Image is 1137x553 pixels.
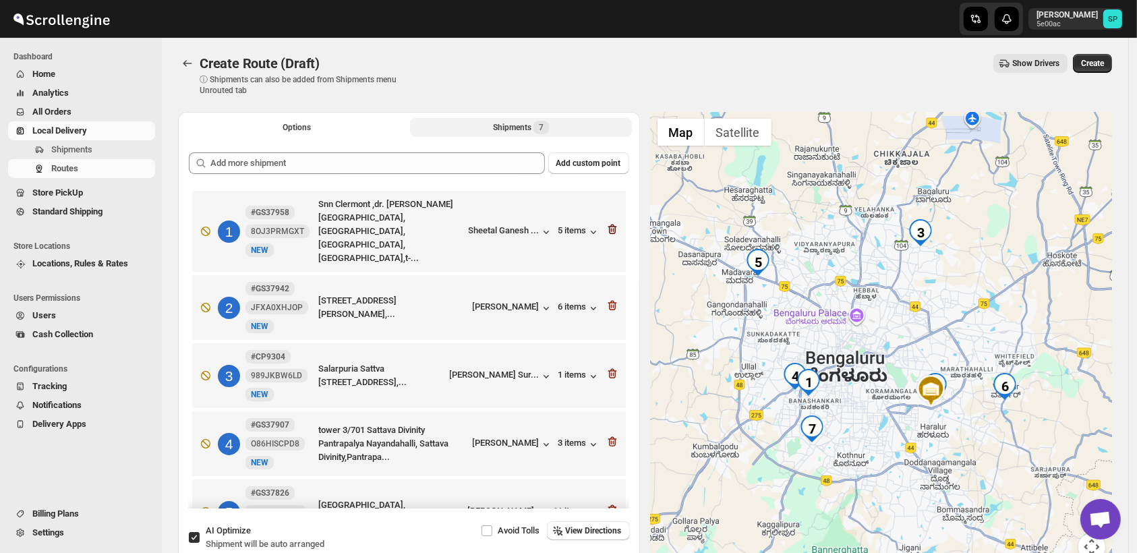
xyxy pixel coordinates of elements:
div: Sheetal Ganesh ... [469,225,540,235]
span: Shipments [51,144,92,154]
img: ScrollEngine [11,2,112,36]
div: 7 [798,415,825,442]
span: Store PickUp [32,187,83,198]
span: Show Drivers [1012,58,1059,69]
button: Show street map [658,119,705,146]
span: View Directions [566,525,622,536]
span: Shipment will be auto arranged [206,539,324,549]
b: #GS37942 [251,284,289,293]
div: 5 [745,249,771,276]
span: Locations, Rules & Rates [32,258,128,268]
button: Show satellite imagery [705,119,771,146]
div: 5 [218,501,240,523]
div: [PERSON_NAME] Sur... [450,370,540,380]
button: Sheetal Ganesh ... [469,225,553,239]
button: [PERSON_NAME] [468,506,548,519]
button: Home [8,65,155,84]
div: Selected Shipments [178,142,640,514]
span: Options [283,122,311,133]
div: 6 [991,373,1018,400]
span: NEW [251,390,268,399]
button: View Directions [547,521,630,540]
b: #GS37907 [251,420,289,430]
div: Salarpuria Sattva [STREET_ADDRESS],... [318,362,444,389]
div: 2 [922,373,949,400]
div: Shipments [493,121,549,134]
b: #CP9304 [251,352,285,361]
span: AI Optimize [206,525,251,535]
span: Sulakshana Pundle [1103,9,1122,28]
div: 2 [218,297,240,319]
span: Users Permissions [13,293,155,303]
button: Notifications [8,396,155,415]
p: 5e00ac [1037,20,1098,28]
button: Add custom point [548,152,629,174]
span: Notifications [32,400,82,410]
span: Create Route (Draft) [200,55,320,71]
span: Add custom point [556,158,621,169]
div: [STREET_ADDRESS][PERSON_NAME],... [318,294,467,321]
button: Users [8,306,155,325]
span: 989JKBW6LD [251,370,302,381]
div: Snn Clermont ,dr. [PERSON_NAME][GEOGRAPHIC_DATA],[GEOGRAPHIC_DATA],[GEOGRAPHIC_DATA], [GEOGRAPHIC... [318,198,463,265]
button: Analytics [8,84,155,103]
span: Store Locations [13,241,155,252]
div: Open chat [1080,499,1121,540]
span: Settings [32,527,64,537]
input: Add more shipment [210,152,545,174]
div: 4 [218,433,240,455]
span: JFXA0XHJOP [251,302,303,313]
p: [PERSON_NAME] [1037,9,1098,20]
span: 8OJ3PRMGXT [251,226,304,237]
button: [PERSON_NAME] Sur... [450,370,553,383]
button: All Route Options [186,118,407,137]
p: ⓘ Shipments can also be added from Shipments menu Unrouted tab [200,74,412,96]
button: Billing Plans [8,504,155,523]
button: Routes [8,159,155,178]
button: All Orders [8,103,155,121]
button: Routes [178,54,197,73]
button: User menu [1028,8,1124,30]
span: Users [32,310,56,320]
span: NEW [251,458,268,467]
span: Dashboard [13,51,155,62]
button: Create [1073,54,1112,73]
button: Cash Collection [8,325,155,344]
button: Tracking [8,377,155,396]
div: 4 [782,363,809,390]
div: tower 3/701 Sattava Divinity Pantrapalya Nayandahalli, Sattava Divinity,Pantrapa... [318,424,467,464]
span: Local Delivery [32,125,87,136]
div: 3 [218,365,240,387]
span: 7 [539,122,544,133]
div: 3 [907,219,934,246]
span: All Orders [32,107,71,117]
button: 6 items [558,301,600,315]
text: SP [1108,15,1117,24]
span: Analytics [32,88,69,98]
button: Locations, Rules & Rates [8,254,155,273]
span: Routes [51,163,78,173]
button: Show Drivers [993,54,1068,73]
button: Settings [8,523,155,542]
span: Cash Collection [32,329,93,339]
button: Delivery Apps [8,415,155,434]
b: #GS37958 [251,208,289,217]
button: [PERSON_NAME] [473,438,553,451]
button: 3 items [558,438,600,451]
span: Avoid Tolls [498,525,540,535]
button: Shipments [8,140,155,159]
button: 1 items [558,370,600,383]
button: 5 items [558,225,600,239]
span: Create [1081,58,1104,69]
button: 11 items [554,506,600,519]
span: Tracking [32,381,67,391]
button: Selected Shipments [410,118,631,137]
span: Delivery Apps [32,419,86,429]
span: Billing Plans [32,508,79,519]
button: [PERSON_NAME] [473,301,553,315]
